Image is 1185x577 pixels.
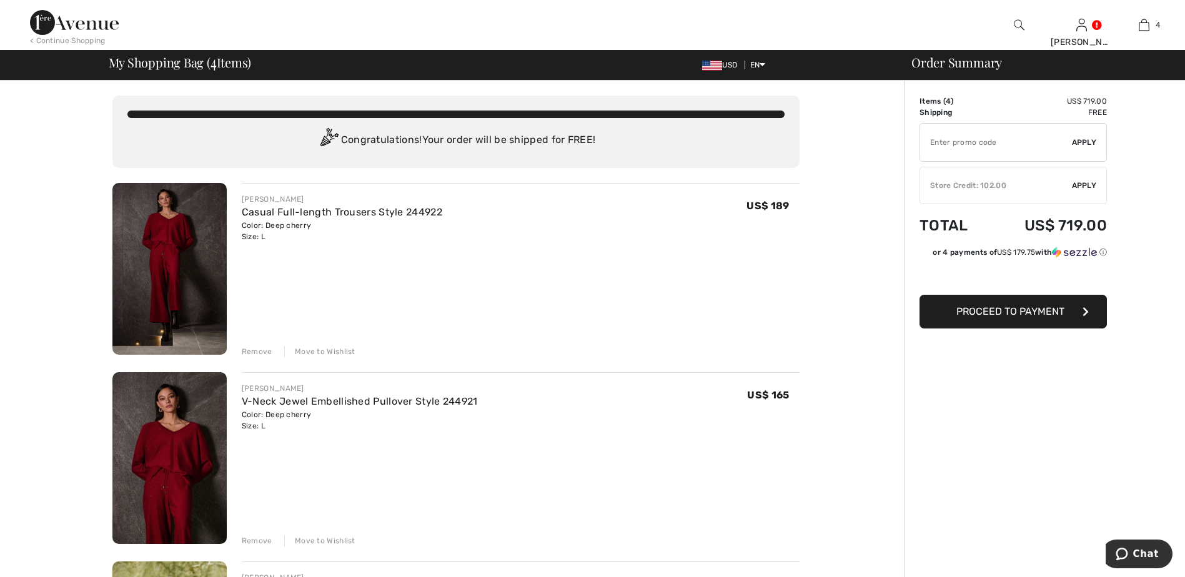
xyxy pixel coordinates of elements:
img: My Bag [1139,17,1149,32]
a: V-Neck Jewel Embellished Pullover Style 244921 [242,395,478,407]
img: My Info [1076,17,1087,32]
span: 4 [946,97,951,106]
img: US Dollar [702,61,722,71]
div: Move to Wishlist [284,346,355,357]
iframe: Opens a widget where you can chat to one of our agents [1106,540,1173,571]
td: Shipping [920,107,989,118]
span: Apply [1072,180,1097,191]
td: US$ 719.00 [989,96,1107,107]
td: US$ 719.00 [989,204,1107,247]
img: Casual Full-length Trousers Style 244922 [112,183,227,355]
div: Color: Deep cherry Size: L [242,409,478,432]
div: Order Summary [896,56,1178,69]
td: Items ( ) [920,96,989,107]
div: Store Credit: 102.00 [920,180,1072,191]
img: search the website [1014,17,1024,32]
div: or 4 payments of with [933,247,1107,258]
img: V-Neck Jewel Embellished Pullover Style 244921 [112,372,227,544]
td: Total [920,204,989,247]
div: Remove [242,535,272,546]
iframe: PayPal-paypal [920,262,1107,290]
span: Proceed to Payment [956,305,1064,317]
img: Congratulation2.svg [316,128,341,153]
div: or 4 payments ofUS$ 179.75withSezzle Click to learn more about Sezzle [920,247,1107,262]
img: Sezzle [1052,247,1097,258]
div: [PERSON_NAME] [1051,36,1112,49]
span: Apply [1072,137,1097,148]
span: USD [702,61,742,69]
div: Color: Deep cherry Size: L [242,220,442,242]
a: Sign In [1076,19,1087,31]
div: < Continue Shopping [30,35,106,46]
input: Promo code [920,124,1072,161]
span: 4 [211,53,217,69]
span: US$ 165 [747,389,789,401]
img: 1ère Avenue [30,10,119,35]
td: Free [989,107,1107,118]
span: EN [750,61,766,69]
div: Remove [242,346,272,357]
div: Move to Wishlist [284,535,355,546]
span: US$ 189 [746,200,789,212]
div: Congratulations! Your order will be shipped for FREE! [127,128,785,153]
span: 4 [1156,19,1160,31]
div: [PERSON_NAME] [242,194,442,205]
span: US$ 179.75 [997,248,1035,257]
span: My Shopping Bag ( Items) [109,56,252,69]
a: 4 [1113,17,1174,32]
div: [PERSON_NAME] [242,383,478,394]
a: Casual Full-length Trousers Style 244922 [242,206,442,218]
button: Proceed to Payment [920,295,1107,328]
